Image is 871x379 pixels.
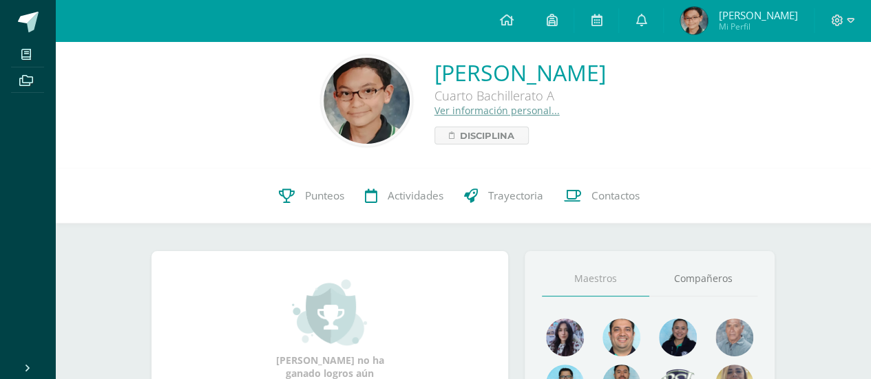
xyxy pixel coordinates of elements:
[269,169,355,224] a: Punteos
[715,318,753,356] img: 55ac31a88a72e045f87d4a648e08ca4b.png
[460,127,514,144] span: Disciplina
[649,261,757,296] a: Compañeros
[434,127,529,144] a: Disciplina
[591,188,640,203] span: Contactos
[454,169,554,224] a: Trayectoria
[324,58,410,144] img: 289be53a5fb13cff79d6009846f04d42.png
[434,104,560,117] a: Ver información personal...
[434,58,606,87] a: [PERSON_NAME]
[355,169,454,224] a: Actividades
[292,278,367,347] img: achievement_small.png
[542,261,650,296] a: Maestros
[546,318,584,356] img: 31702bfb268df95f55e840c80866a926.png
[554,169,650,224] a: Contactos
[718,8,797,22] span: [PERSON_NAME]
[718,21,797,32] span: Mi Perfil
[305,188,344,203] span: Punteos
[434,87,606,104] div: Cuarto Bachillerato A
[488,188,543,203] span: Trayectoria
[680,7,708,34] img: 3bba886a9c75063d96c5e58f8e6632be.png
[602,318,640,356] img: 677c00e80b79b0324b531866cf3fa47b.png
[388,188,443,203] span: Actividades
[659,318,697,356] img: 4fefb2d4df6ade25d47ae1f03d061a50.png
